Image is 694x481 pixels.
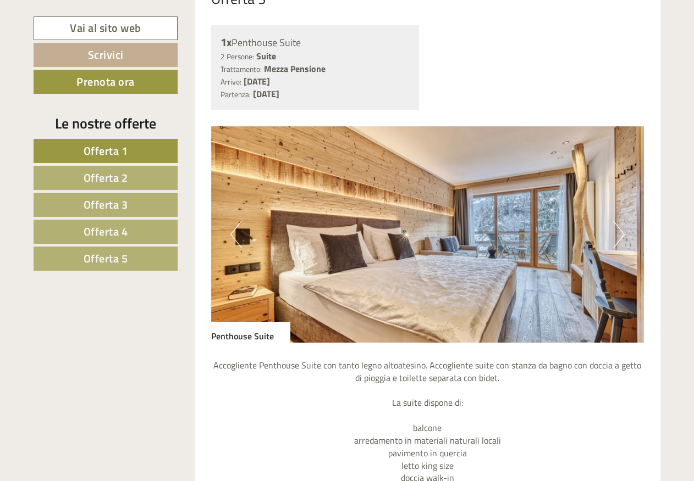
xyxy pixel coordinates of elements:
span: Offerta 3 [84,196,128,213]
a: Scrivici [34,43,178,67]
b: 1x [221,33,232,51]
button: Previous [230,221,242,248]
div: Le nostre offerte [34,113,178,133]
button: Next [613,221,625,248]
b: [DATE] [253,87,279,100]
small: Partenza: [221,89,251,100]
span: Offerta 5 [84,250,128,267]
small: Trattamento: [221,64,262,75]
div: Penthouse Suite [211,322,290,343]
span: Offerta 1 [84,142,128,159]
span: Offerta 2 [84,169,128,186]
small: Arrivo: [221,76,241,87]
b: [DATE] [244,75,270,88]
a: Prenota ora [34,70,178,94]
b: Suite [256,49,276,63]
img: image [211,126,645,343]
b: Mezza Pensione [264,62,326,75]
small: 2 Persone: [221,51,254,62]
div: Penthouse Suite [221,35,410,51]
a: Vai al sito web [34,16,178,40]
span: Offerta 4 [84,223,128,240]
